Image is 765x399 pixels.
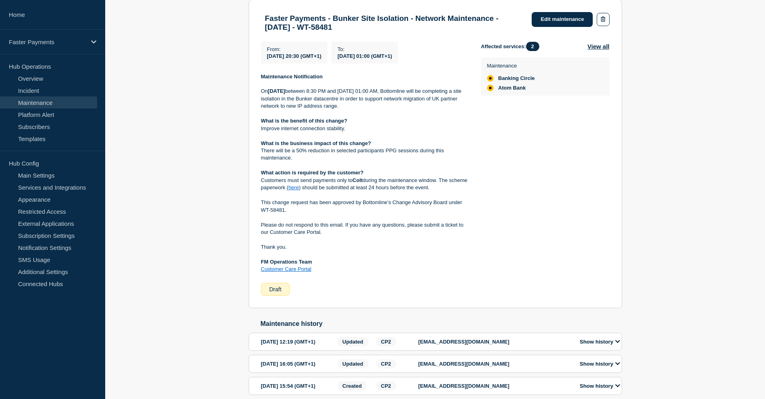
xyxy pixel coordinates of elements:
button: View all [588,42,610,51]
p: Improve internet connection stability. [261,125,468,132]
strong: What is the benefit of this change? [261,118,347,124]
div: [DATE] 16:05 (GMT+1) [261,359,335,368]
span: CP2 [376,359,396,368]
strong: [DATE] [268,88,285,94]
div: affected [487,85,494,91]
span: CP2 [376,337,396,346]
span: Updated [337,337,369,346]
span: Affected services: [481,42,543,51]
span: CP2 [376,381,396,391]
p: Please do not respond to this email. If you have any questions, please submit a ticket to our Cus... [261,221,468,236]
a: Edit maintenance [532,12,593,27]
button: Show history [577,338,622,345]
h2: Maintenance history [261,320,622,327]
span: [DATE] 20:30 (GMT+1) [267,53,322,59]
p: Customers must send payments only to during the maintenance window. The scheme paperwork ( ) shou... [261,177,468,192]
button: Show history [577,383,622,389]
span: Created [337,381,367,391]
p: [EMAIL_ADDRESS][DOMAIN_NAME] [418,361,571,367]
div: [DATE] 12:19 (GMT+1) [261,337,335,346]
span: Updated [337,359,369,368]
button: Show history [577,360,622,367]
div: [DATE] 15:54 (GMT+1) [261,381,335,391]
p: This change request has been approved by Bottomline’s Change Advisory Board under WT-58481. [261,199,468,214]
p: Maintenance [487,63,535,69]
p: From : [267,46,322,52]
div: Draft [261,283,290,296]
span: 2 [526,42,539,51]
p: Faster Payments [9,39,86,45]
strong: Maintenance Notification [261,74,323,80]
strong: Colt [353,177,363,183]
p: On between 8:30 PM and [DATE] 01:00 AM, Bottomline will be completing a site isolation in the Bun... [261,88,468,110]
p: [EMAIL_ADDRESS][DOMAIN_NAME] [418,339,571,345]
h3: Faster Payments - Bunker Site Isolation - Network Maintenance - [DATE] - WT-58481 [265,14,524,32]
a: Customer Care Portal [261,266,312,272]
span: Atom Bank [498,85,526,91]
span: Banking Circle [498,75,535,82]
p: To : [337,46,392,52]
strong: What action is required by the customer? [261,170,364,176]
div: affected [487,75,494,82]
p: [EMAIL_ADDRESS][DOMAIN_NAME] [418,383,571,389]
strong: What is the business impact of this change? [261,140,371,146]
a: here [288,184,299,190]
strong: FM Operations Team [261,259,312,265]
p: There will be a 50% reduction in selected participants PPG sessions during this maintenance. [261,147,468,162]
p: Thank you. [261,243,468,251]
span: [DATE] 01:00 (GMT+1) [337,53,392,59]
